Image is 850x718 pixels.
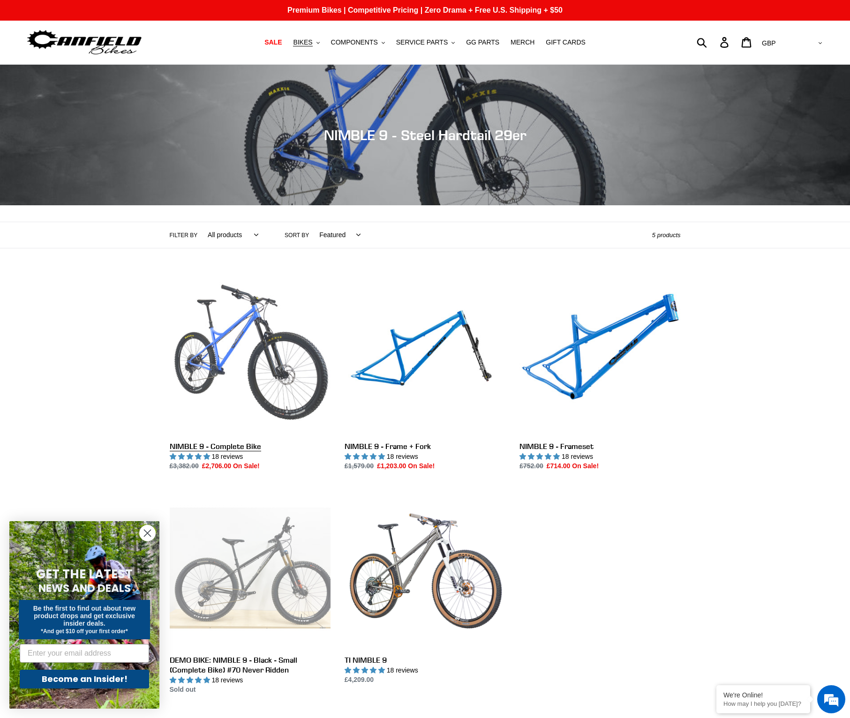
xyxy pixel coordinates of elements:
[264,38,282,46] span: SALE
[293,38,312,46] span: BIKES
[396,38,448,46] span: SERVICE PARTS
[391,36,459,49] button: SERVICE PARTS
[326,36,390,49] button: COMPONENTS
[511,38,534,46] span: MERCH
[20,670,149,688] button: Become an Insider!
[652,232,681,239] span: 5 products
[331,38,378,46] span: COMPONENTS
[506,36,539,49] a: MERCH
[41,628,128,635] span: *And get $10 off your first order*
[288,36,324,49] button: BIKES
[260,36,286,49] a: SALE
[546,38,586,46] span: GIFT CARDS
[33,605,136,627] span: Be the first to find out about new product drops and get exclusive insider deals.
[324,127,527,143] span: NIMBLE 9 - Steel Hardtail 29er
[20,644,149,663] input: Enter your email address
[702,32,726,52] input: Search
[461,36,504,49] a: GG PARTS
[723,691,803,699] div: We're Online!
[36,566,133,583] span: GET THE LATEST
[26,28,143,57] img: Canfield Bikes
[38,581,131,596] span: NEWS AND DEALS
[466,38,499,46] span: GG PARTS
[541,36,590,49] a: GIFT CARDS
[285,231,309,239] label: Sort by
[170,231,198,239] label: Filter by
[723,700,803,707] p: How may I help you today?
[139,525,156,541] button: Close dialog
